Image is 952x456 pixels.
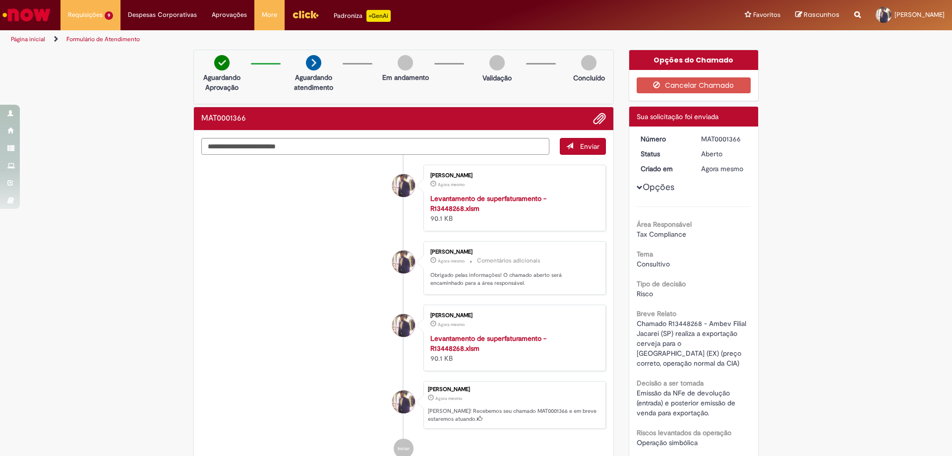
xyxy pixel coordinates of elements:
span: Despesas Corporativas [128,10,197,20]
dt: Criado em [633,164,694,174]
span: Consultivo [637,260,670,268]
a: Formulário de Atendimento [66,35,140,43]
span: Requisições [68,10,103,20]
button: Adicionar anexos [593,112,606,125]
div: 90.1 KB [430,333,595,363]
p: Obrigado pelas informações! O chamado aberto será encaminhado para a área responsável. [430,271,595,287]
span: Agora mesmo [701,164,743,173]
span: More [262,10,277,20]
span: Sua solicitação foi enviada [637,112,718,121]
textarea: Digite sua mensagem aqui... [201,138,549,155]
div: Aberto [701,149,747,159]
div: Gabriel Rodrigues Barao [392,314,415,337]
span: Agora mesmo [438,258,465,264]
p: Aguardando atendimento [290,72,338,92]
time: 28/08/2025 15:22:20 [438,258,465,264]
dt: Número [633,134,694,144]
span: Agora mesmo [435,395,462,401]
div: 90.1 KB [430,194,595,223]
div: Gabriel Rodrigues Barao [392,251,415,273]
div: Padroniza [334,10,391,22]
img: click_logo_yellow_360x200.png [292,7,319,22]
b: Decisão a ser tomada [637,379,704,388]
div: Opções do Chamado [629,50,759,70]
a: Levantamento de superfaturamento - R13448268.xlsm [430,334,546,353]
b: Área Responsável [637,220,692,229]
div: [PERSON_NAME] [430,249,595,255]
div: [PERSON_NAME] [430,313,595,319]
img: ServiceNow [1,5,52,25]
a: Rascunhos [795,10,839,20]
p: Validação [482,73,512,83]
img: check-circle-green.png [214,55,230,70]
p: [PERSON_NAME]! Recebemos seu chamado MAT0001366 e em breve estaremos atuando. [428,407,600,423]
time: 28/08/2025 15:22:06 [438,322,465,327]
div: [PERSON_NAME] [430,173,595,179]
span: Risco [637,289,653,298]
time: 28/08/2025 15:22:20 [438,182,465,188]
button: Cancelar Chamado [637,77,751,93]
p: +GenAi [366,10,391,22]
span: Aprovações [212,10,247,20]
div: [PERSON_NAME] [428,387,600,392]
b: Tipo de decisão [637,279,686,288]
span: [PERSON_NAME] [894,10,945,19]
div: MAT0001366 [701,134,747,144]
ul: Trilhas de página [7,30,627,49]
dt: Status [633,149,694,159]
div: 28/08/2025 15:22:20 [701,164,747,174]
span: Agora mesmo [438,182,465,188]
a: Página inicial [11,35,45,43]
p: Em andamento [382,72,429,82]
span: Rascunhos [804,10,839,19]
time: 28/08/2025 15:22:20 [435,395,462,401]
span: Chamado R13448268 - Ambev Filial Jacarei (SP) realiza a exportação cerveja para o [GEOGRAPHIC_DAT... [637,319,748,368]
span: Emissão da NFe de devolução (entrada) e posterior emissão de venda para exportação. [637,389,737,417]
span: Operação simbólica [637,438,698,447]
time: 28/08/2025 15:22:20 [701,164,743,173]
div: Gabriel Rodrigues Barao [392,391,415,413]
a: Levantamento de superfaturamento - R13448268.xlsm [430,194,546,213]
img: img-circle-grey.png [398,55,413,70]
b: Breve Relato [637,309,676,318]
small: Comentários adicionais [477,257,540,265]
b: Riscos levantados da operação [637,428,731,437]
img: img-circle-grey.png [489,55,505,70]
img: arrow-next.png [306,55,321,70]
span: Tax Compliance [637,230,686,239]
p: Concluído [573,73,605,83]
span: Agora mesmo [438,322,465,327]
img: img-circle-grey.png [581,55,596,70]
span: Enviar [580,142,599,151]
p: Aguardando Aprovação [198,72,246,92]
li: Gabriel Rodrigues Barao [201,381,606,429]
span: 9 [105,11,113,20]
button: Enviar [560,138,606,155]
div: Gabriel Rodrigues Barao [392,174,415,197]
span: Favoritos [753,10,780,20]
h2: MAT0001366 Histórico de tíquete [201,114,246,123]
b: Tema [637,250,653,259]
